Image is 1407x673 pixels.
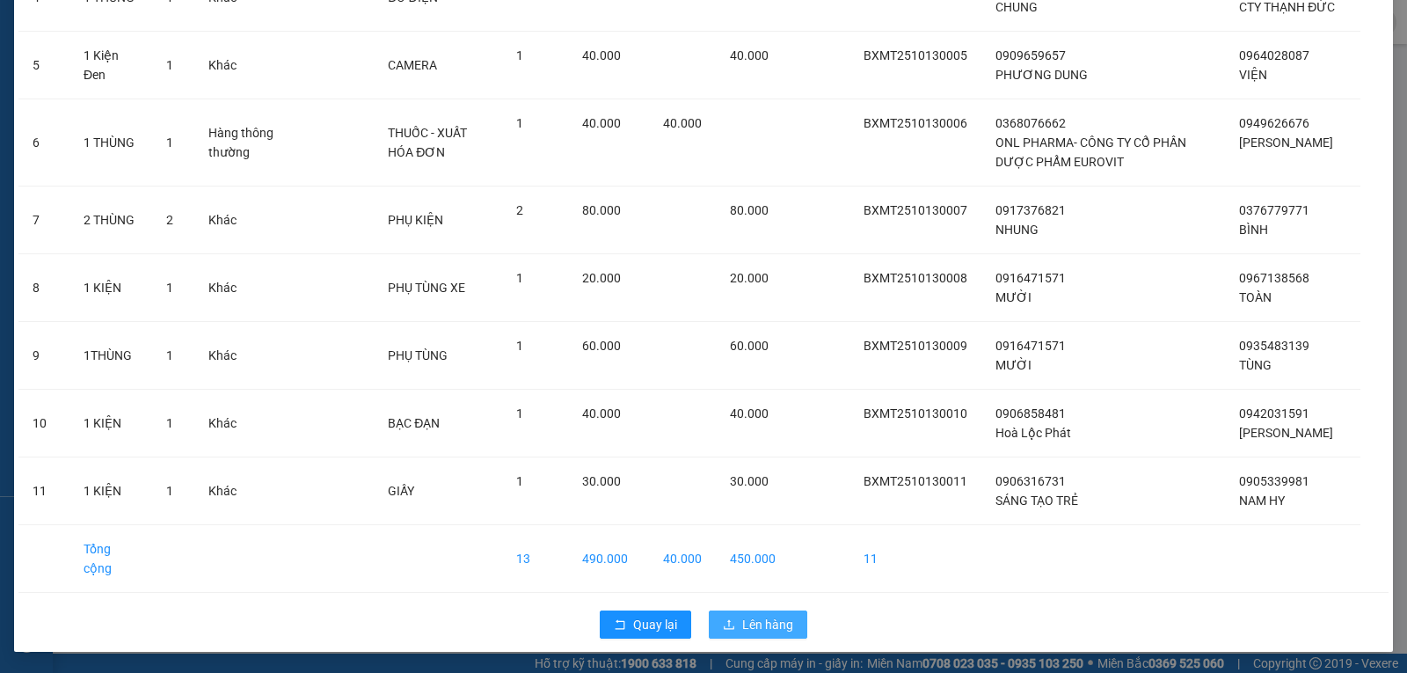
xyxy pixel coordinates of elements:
[388,484,414,498] span: GIẤY
[995,68,1088,82] span: PHƯƠNG DUNG
[995,290,1032,304] span: MƯỜI
[582,474,621,488] span: 30.000
[18,32,69,99] td: 5
[69,187,152,254] td: 2 THÙNG
[582,48,621,62] span: 40.000
[388,126,467,159] span: THUỐC - XUẤT HÓA ĐƠN
[516,339,523,353] span: 1
[864,48,967,62] span: BXMT2510130005
[864,339,967,353] span: BXMT2510130009
[516,203,523,217] span: 2
[709,611,807,639] button: uploadLên hàng
[864,271,967,285] span: BXMT2510130008
[582,406,621,421] span: 40.000
[849,525,981,593] td: 11
[995,135,1186,169] span: ONL PHARMA- CÔNG TY CỔ PHẦN DƯỢC PHẨM EUROVIT
[18,322,69,390] td: 9
[168,100,346,121] div: 0
[995,271,1066,285] span: 0916471571
[995,223,1039,237] span: NHUNG
[194,32,302,99] td: Khác
[166,348,173,362] span: 1
[995,339,1066,353] span: 0916471571
[1239,339,1309,353] span: 0935483139
[516,48,523,62] span: 1
[864,406,967,421] span: BXMT2510130010
[995,426,1071,440] span: Hoà Lộc Phát
[388,348,448,362] span: PHỤ TÙNG
[995,116,1066,130] span: 0368076662
[864,116,967,130] span: BXMT2510130006
[166,484,173,498] span: 1
[864,474,967,488] span: BXMT2510130011
[69,525,152,593] td: Tổng cộng
[194,322,302,390] td: Khác
[582,116,621,130] span: 40.000
[194,254,302,322] td: Khác
[69,254,152,322] td: 1 KIỆN
[168,76,346,100] div: 0905339981
[69,322,152,390] td: 1THÙNG
[1239,48,1309,62] span: 0964028087
[502,525,568,593] td: 13
[995,48,1066,62] span: 0909659657
[166,213,173,227] span: 2
[388,281,465,295] span: PHỤ TÙNG XE
[516,271,523,285] span: 1
[649,525,716,593] td: 40.000
[663,116,702,130] span: 40.000
[995,474,1066,488] span: 0906316731
[1239,426,1333,440] span: [PERSON_NAME]
[568,525,649,593] td: 490.000
[388,416,440,430] span: BẠC ĐẠN
[166,416,173,430] span: 1
[633,615,677,634] span: Quay lại
[69,32,152,99] td: 1 Kiện Đen
[18,390,69,457] td: 10
[1239,203,1309,217] span: 0376779771
[15,97,156,121] div: 0906316731
[723,618,735,633] span: upload
[388,58,437,72] span: CAMERA
[166,58,173,72] span: 1
[1239,223,1268,237] span: BÌNH
[194,457,302,525] td: Khác
[166,135,173,150] span: 1
[168,15,210,33] span: Nhận:
[1239,494,1285,508] span: NAM HY
[1239,358,1272,372] span: TÙNG
[995,406,1066,421] span: 0906858481
[69,457,152,525] td: 1 KIỆN
[69,390,152,457] td: 1 KIỆN
[1239,271,1309,285] span: 0967138568
[600,611,691,639] button: rollbackQuay lại
[1239,474,1309,488] span: 0905339981
[388,213,443,227] span: PHỤ KIỆN
[614,618,626,633] span: rollback
[582,203,621,217] span: 80.000
[1239,116,1309,130] span: 0949626676
[730,271,769,285] span: 20.000
[1239,290,1272,304] span: TOÀN
[69,99,152,187] td: 1 THÙNG
[15,76,156,97] div: SÁNG TẠO TRẺ
[995,358,1032,372] span: MƯỜI
[730,406,769,421] span: 40.000
[18,99,69,187] td: 6
[742,615,793,634] span: Lên hàng
[1239,135,1333,150] span: [PERSON_NAME]
[582,339,621,353] span: 60.000
[516,406,523,421] span: 1
[730,339,769,353] span: 60.000
[194,390,302,457] td: Khác
[194,187,302,254] td: Khác
[18,187,69,254] td: 7
[168,15,346,55] div: [GEOGRAPHIC_DATA]
[730,48,769,62] span: 40.000
[995,494,1078,508] span: SÁNG TẠO TRẺ
[730,474,769,488] span: 30.000
[166,281,173,295] span: 1
[864,203,967,217] span: BXMT2510130007
[516,474,523,488] span: 1
[194,99,302,187] td: Hàng thông thường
